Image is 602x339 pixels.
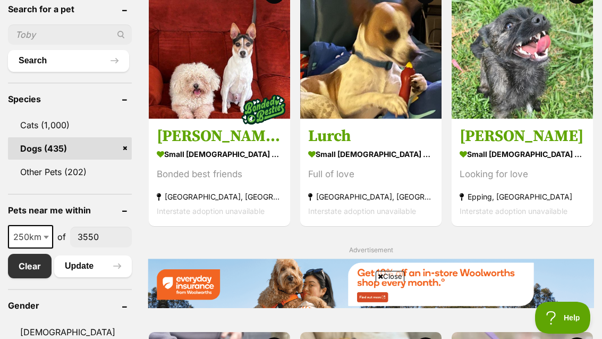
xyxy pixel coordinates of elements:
span: 250km [8,225,53,249]
a: Everyday Insurance promotional banner [148,259,594,310]
iframe: Help Scout Beacon - Open [535,302,591,334]
strong: small [DEMOGRAPHIC_DATA] Dog [460,147,585,162]
img: Everyday Insurance promotional banner [148,259,594,308]
strong: small [DEMOGRAPHIC_DATA] Dog [157,147,282,162]
header: Pets near me within [8,205,132,215]
a: [PERSON_NAME] and [PERSON_NAME] small [DEMOGRAPHIC_DATA] Dog Bonded best friends [GEOGRAPHIC_DATA... [149,119,290,227]
iframe: Advertisement [44,286,559,334]
button: Update [54,255,132,277]
span: Close [376,271,404,282]
h3: [PERSON_NAME] [460,127,585,147]
div: Looking for love [460,168,585,182]
a: Lurch small [DEMOGRAPHIC_DATA] Dog Full of love [GEOGRAPHIC_DATA], [GEOGRAPHIC_DATA] Interstate a... [300,119,442,227]
a: Dogs (435) [8,137,132,160]
header: Gender [8,301,132,310]
header: Search for a pet [8,4,132,14]
h3: Lurch [308,127,434,147]
a: [PERSON_NAME] small [DEMOGRAPHIC_DATA] Dog Looking for love Epping, [GEOGRAPHIC_DATA] Interstate ... [452,119,593,227]
span: of [57,230,66,243]
a: Cats (1,000) [8,114,132,136]
span: Interstate adoption unavailable [308,207,416,216]
button: Search [8,50,129,71]
strong: [GEOGRAPHIC_DATA], [GEOGRAPHIC_DATA] [308,190,434,204]
div: Bonded best friends [157,168,282,182]
strong: [GEOGRAPHIC_DATA], [GEOGRAPHIC_DATA] [157,190,282,204]
span: Interstate adoption unavailable [460,207,567,216]
strong: Epping, [GEOGRAPHIC_DATA] [460,190,585,204]
div: Full of love [308,168,434,182]
a: Clear [8,254,52,278]
span: Interstate adoption unavailable [157,207,265,216]
input: postcode [70,227,132,247]
h3: [PERSON_NAME] and [PERSON_NAME] [157,127,282,147]
span: 250km [9,229,52,244]
a: Other Pets (202) [8,161,132,183]
img: bonded besties [237,84,290,137]
input: Toby [8,24,132,45]
strong: small [DEMOGRAPHIC_DATA] Dog [308,147,434,162]
header: Species [8,94,132,104]
span: Advertisement [349,246,393,254]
